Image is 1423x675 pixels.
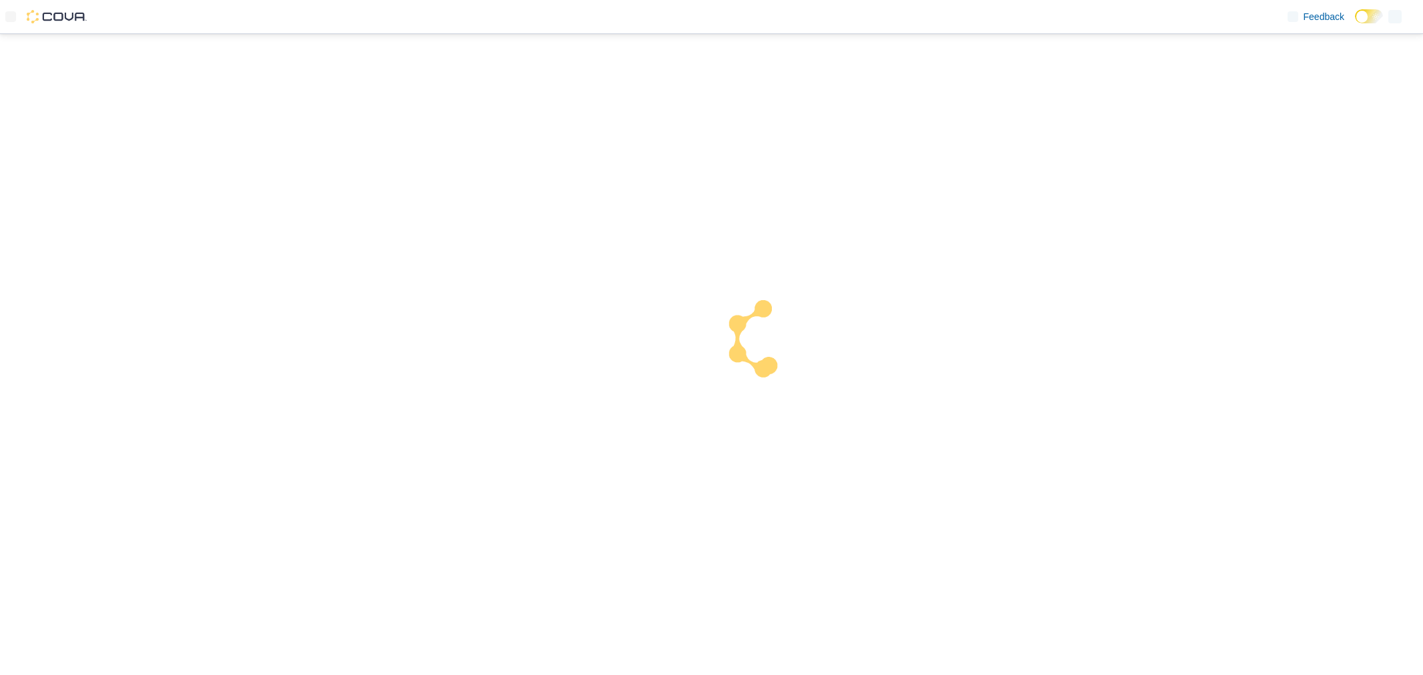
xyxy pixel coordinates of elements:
[712,290,812,390] img: cova-loader
[1355,9,1383,23] input: Dark Mode
[27,10,87,23] img: Cova
[1304,10,1344,23] span: Feedback
[1282,3,1350,30] a: Feedback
